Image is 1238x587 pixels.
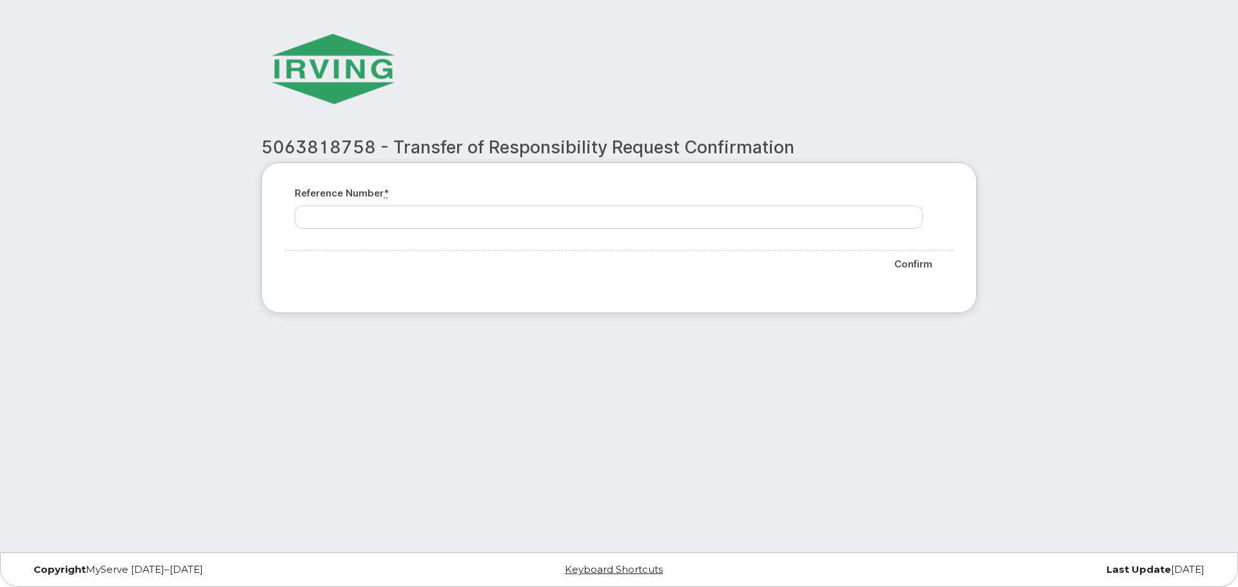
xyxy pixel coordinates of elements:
[1106,563,1171,575] strong: Last Update
[818,564,1214,575] div: [DATE]
[565,563,663,575] a: Keyboard Shortcuts
[271,34,395,104] img: JD Irving
[34,563,86,575] strong: Copyright
[295,186,389,200] label: Reference number
[24,564,420,575] div: MyServe [DATE]–[DATE]
[384,187,389,199] abbr: required
[261,138,977,157] h2: 5063818758 - Transfer of Responsibility Request Confirmation
[883,251,943,278] input: Confirm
